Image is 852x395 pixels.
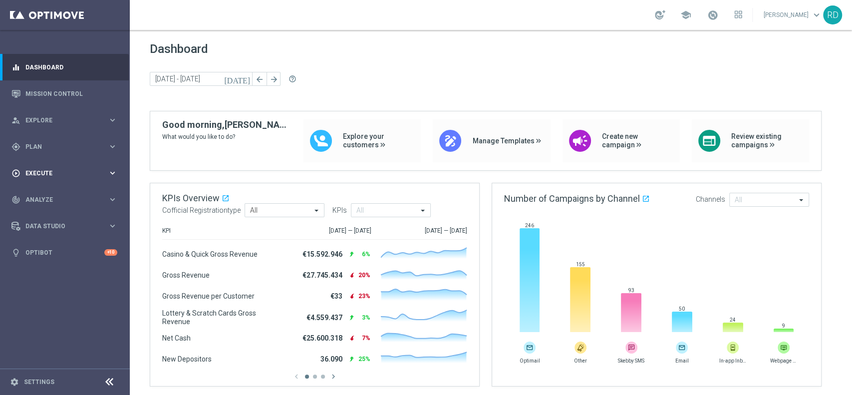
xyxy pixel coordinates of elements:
[823,5,842,24] div: RD
[25,80,117,107] a: Mission Control
[11,143,118,151] button: gps_fixed Plan keyboard_arrow_right
[11,222,108,231] div: Data Studio
[108,168,117,178] i: keyboard_arrow_right
[11,90,118,98] button: Mission Control
[11,169,118,177] button: play_circle_outline Execute keyboard_arrow_right
[763,7,823,22] a: [PERSON_NAME]keyboard_arrow_down
[108,221,117,231] i: keyboard_arrow_right
[11,169,108,178] div: Execute
[11,54,117,80] div: Dashboard
[108,115,117,125] i: keyboard_arrow_right
[104,249,117,256] div: +10
[11,239,117,266] div: Optibot
[11,80,117,107] div: Mission Control
[11,195,108,204] div: Analyze
[11,63,20,72] i: equalizer
[11,249,118,257] button: lightbulb Optibot +10
[680,9,691,20] span: school
[11,169,20,178] i: play_circle_outline
[11,196,118,204] button: track_changes Analyze keyboard_arrow_right
[25,170,108,176] span: Execute
[25,239,104,266] a: Optibot
[25,223,108,229] span: Data Studio
[11,142,108,151] div: Plan
[25,144,108,150] span: Plan
[11,195,20,204] i: track_changes
[11,248,20,257] i: lightbulb
[25,54,117,80] a: Dashboard
[11,222,118,230] button: Data Studio keyboard_arrow_right
[25,117,108,123] span: Explore
[11,142,20,151] i: gps_fixed
[108,142,117,151] i: keyboard_arrow_right
[11,116,108,125] div: Explore
[25,197,108,203] span: Analyze
[108,195,117,204] i: keyboard_arrow_right
[24,379,54,385] a: Settings
[11,63,118,71] button: equalizer Dashboard
[811,9,822,20] span: keyboard_arrow_down
[10,378,19,387] i: settings
[11,116,118,124] button: person_search Explore keyboard_arrow_right
[11,116,20,125] i: person_search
